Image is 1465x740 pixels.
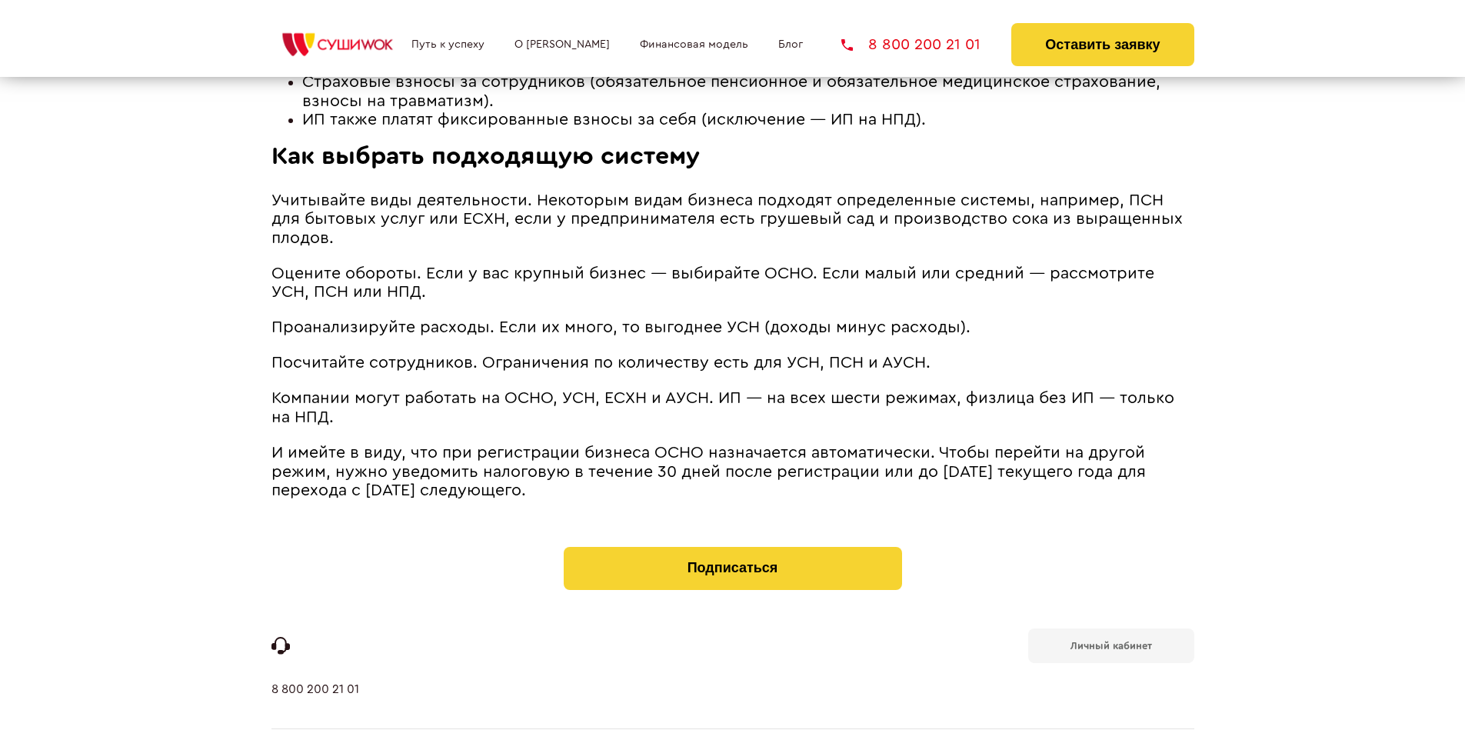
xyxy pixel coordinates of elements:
[302,74,1160,109] span: Страховые взносы за сотрудников (обязательное пенсионное и обязательное медицинское страхование, ...
[302,112,926,128] span: ИП также платят фиксированные взносы за себя (исключение — ИП на НПД).
[564,547,902,590] button: Подписаться
[271,265,1154,301] span: Оцените обороты. Если у вас крупный бизнес — выбирайте ОСНО. Если малый или средний — рассмотрите...
[271,682,359,728] a: 8 800 200 21 01
[640,38,748,51] a: Финансовая модель
[868,37,981,52] span: 8 800 200 21 01
[271,390,1174,425] span: Компании могут работать на ОСНО, УСН, ЕСХН и АУСН. ИП — на всех шести режимах, физлица без ИП — т...
[411,38,484,51] a: Путь к успеху
[1028,628,1194,663] a: Личный кабинет
[271,445,1146,498] span: И имейте в виду, что при регистрации бизнеса ОСНО назначается автоматически. Чтобы перейти на дру...
[514,38,610,51] a: О [PERSON_NAME]
[1011,23,1194,66] button: Оставить заявку
[1070,641,1152,651] b: Личный кабинет
[271,355,931,371] span: Посчитайте сотрудников. Ограничения по количеству есть для УСН, ПСН и АУСН.
[271,144,700,168] span: Как выбрать подходящую систему
[841,37,981,52] a: 8 800 200 21 01
[271,319,971,335] span: Проанализируйте расходы. Если их много, то выгоднее УСН (доходы минус расходы).
[271,192,1183,246] span: Учитывайте виды деятельности. Некоторым видам бизнеса подходят определенные системы, например, ПС...
[778,38,803,51] a: Блог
